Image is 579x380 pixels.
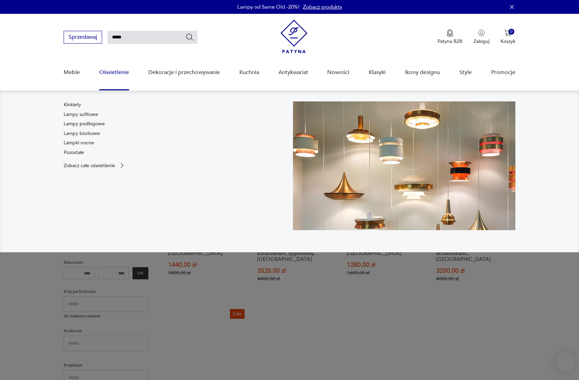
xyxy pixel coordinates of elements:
[405,59,440,86] a: Ikony designu
[438,29,462,45] a: Ikona medaluPatyna B2B
[478,29,485,36] img: Ikonka użytkownika
[303,3,342,10] a: Zobacz produkty
[64,163,115,168] p: Zobacz całe oświetlenie
[64,139,94,146] a: Lampki nocne
[447,29,453,37] img: Ikona medalu
[500,29,515,45] button: 0Koszyk
[491,59,515,86] a: Promocje
[293,101,515,230] img: a9d990cd2508053be832d7f2d4ba3cb1.jpg
[278,59,308,86] a: Antykwariat
[504,29,511,36] img: Ikona koszyka
[64,59,80,86] a: Meble
[185,33,194,41] button: Szukaj
[64,31,102,44] button: Sprzedawaj
[438,38,462,45] p: Patyna B2B
[474,29,489,45] button: Zaloguj
[459,59,472,86] a: Style
[64,35,102,40] a: Sprzedawaj
[64,120,105,127] a: Lampy podłogowe
[64,101,81,108] a: Kinkiety
[438,29,462,45] button: Patyna B2B
[64,111,98,118] a: Lampy sufitowe
[64,130,100,137] a: Lampy biurkowe
[327,59,349,86] a: Nowości
[239,59,259,86] a: Kuchnia
[369,59,386,86] a: Klasyki
[64,149,84,156] a: Pozostałe
[99,59,129,86] a: Oświetlenie
[500,38,515,45] p: Koszyk
[64,162,126,169] a: Zobacz całe oświetlenie
[148,59,220,86] a: Dekoracje i przechowywanie
[237,3,300,10] p: Lampy od Same Old -20%!
[508,29,514,35] div: 0
[474,38,489,45] p: Zaloguj
[555,352,575,372] iframe: Smartsupp widget button
[281,20,307,53] img: Patyna - sklep z meblami i dekoracjami vintage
